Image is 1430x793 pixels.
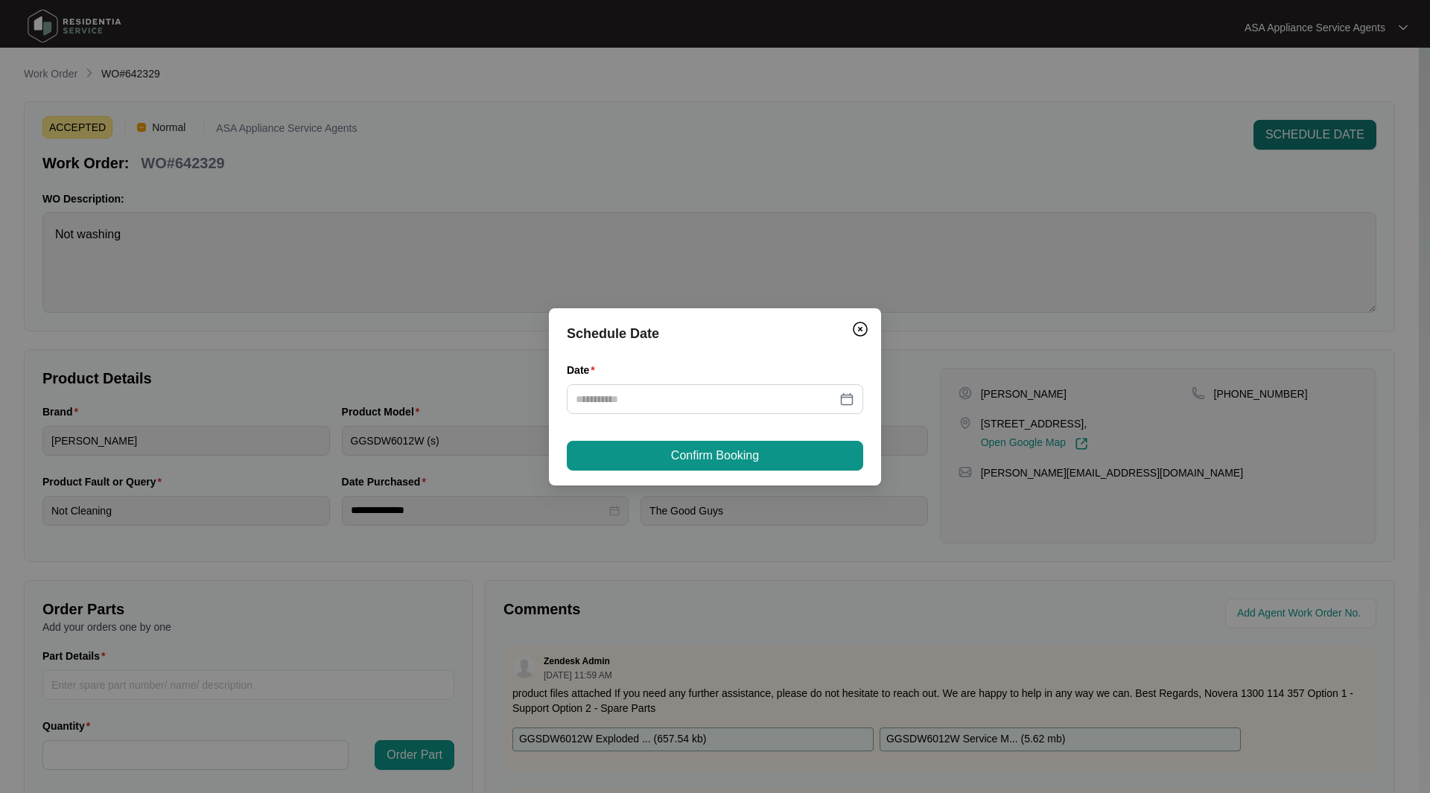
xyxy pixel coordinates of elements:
button: Close [848,317,872,341]
div: Schedule Date [567,323,863,344]
button: Confirm Booking [567,441,863,471]
span: Confirm Booking [671,447,759,465]
input: Date [576,391,836,407]
label: Date [567,363,601,378]
img: closeCircle [851,320,869,338]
